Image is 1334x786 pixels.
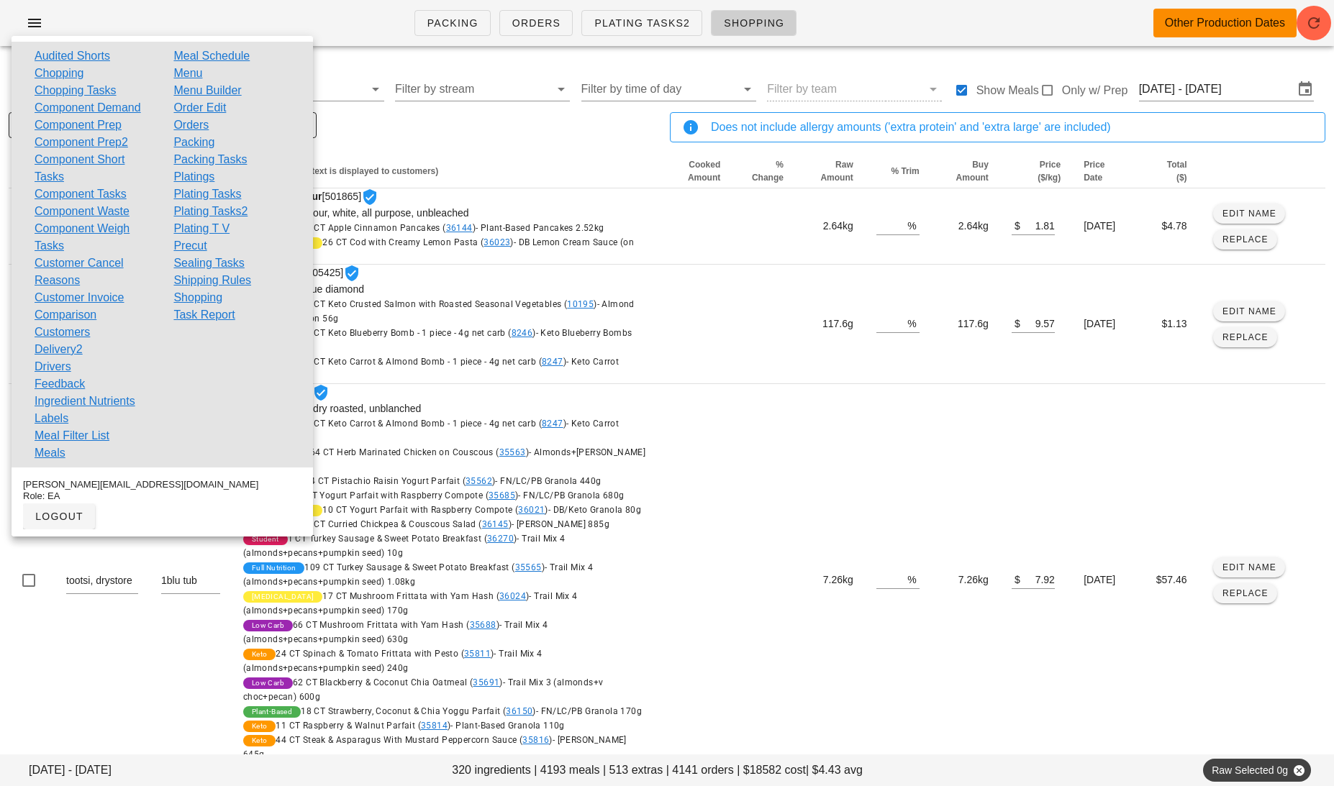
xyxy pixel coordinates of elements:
[252,721,268,732] span: Keto
[1165,14,1285,32] div: Other Production Dates
[581,78,756,101] div: Filter by time of day
[395,78,570,101] div: Filter by stream
[1222,588,1269,598] span: Replace
[489,490,515,501] a: 35685
[536,706,642,716] span: - FN/LC/PB Granola 170g
[252,534,279,545] span: Student
[173,255,244,272] a: Sealing Tasks
[243,207,469,219] span: Grains, wheat flour, white, all purpose, unbleached
[35,65,84,82] a: Chopping
[1162,318,1187,329] span: $1.13
[1156,574,1187,585] span: $57.46
[243,299,635,324] span: 8 CT Keto Crusted Salmon with Roasted Seasonal Vegetables ( )
[293,490,625,501] span: 72 CT Yogurt Parfait with Raspberry Compote ( )
[476,223,604,233] span: - Plant-Based Pancakes 2.52kg
[795,188,865,265] td: 2.64kg
[711,119,1313,136] div: Does not include allergy amounts ('extra protein' and 'extra large' are included)
[35,427,109,444] a: Meal Filter List
[907,216,919,234] div: %
[1038,160,1061,183] span: Price ($/kg)
[35,134,128,151] a: Component Prep2
[232,154,657,188] th: Ingredient (Bold text is displayed to customers): Not sorted. Activate to sort ascending.
[470,620,496,630] a: 35688
[243,735,627,759] span: 44 CT Steak & Asparagus With Mustard Peppercorn Sauce ( )
[542,419,563,429] a: 8247
[891,166,919,176] span: % Trim
[512,17,561,29] span: Orders
[35,511,83,522] span: logout
[35,220,150,255] a: Component Weigh Tasks
[173,168,214,186] a: Platings
[173,151,247,168] a: Packing Tasks
[35,444,65,462] a: Meals
[35,341,83,358] a: Delivery2
[23,479,301,490] div: [PERSON_NAME][EMAIL_ADDRESS][DOMAIN_NAME]
[1084,160,1104,183] span: Price Date
[35,116,122,134] a: Component Prep
[542,357,563,367] a: 8247
[865,154,931,188] th: % Trim: Not sorted. Activate to sort ascending.
[907,314,919,332] div: %
[495,476,601,486] span: - FN/LC/PB Granola 440g
[1213,327,1277,347] button: Replace
[35,393,135,410] a: Ingredient Nutrients
[173,65,202,82] a: Menu
[173,186,241,203] a: Plating Tasks
[243,166,438,176] span: Ingredient (Bold text is displayed to customers)
[1012,314,1020,332] div: $
[907,570,919,588] div: %
[512,519,609,529] span: - [PERSON_NAME] 885g
[23,490,301,502] div: Role: EA
[931,188,1000,265] td: 2.64kg
[9,112,192,138] button: include allergy orders
[304,476,601,486] span: 44 CT Pistachio Raisin Yogurt Parfait ( )
[1072,188,1135,265] td: [DATE]
[1212,759,1302,782] span: Raw Selected 0g
[35,289,150,324] a: Customer Invoice Comparison
[1072,384,1135,777] td: [DATE]
[35,255,150,289] a: Customer Cancel Reasons
[795,154,865,188] th: Raw Amount: Not sorted. Activate to sort ascending.
[243,677,604,702] span: 62 CT Blackberry & Coconut Chia Oatmeal ( )
[594,17,690,29] span: Plating Tasks2
[252,620,284,631] span: Low Carb
[35,203,130,220] a: Component Waste
[1292,764,1305,777] button: Close
[931,265,1000,384] td: 117.6g
[243,386,645,776] span: [2536]
[976,83,1039,98] label: Show Meals
[512,328,533,338] a: 8246
[427,17,478,29] span: Packing
[243,328,632,352] span: 1 CT Keto Blueberry Bomb - 1 piece - 4g net carb ( )
[243,562,593,587] span: 109 CT Turkey Sausage & Sweet Potato Breakfast ( )
[548,505,641,515] span: - DB/Keto Granola 80g
[464,649,491,659] a: 35811
[243,419,619,443] span: 1 CT Keto Carrot & Almond Bomb - 1 piece - 4g net carb ( )
[243,403,421,414] span: Nuts, almonds, dry roasted, unblanched
[35,47,110,65] a: Audited Shorts
[518,505,545,515] a: 36021
[35,375,85,393] a: Feedback
[1222,306,1276,316] span: Edit Name
[35,324,90,341] a: Customers
[173,47,250,65] a: Meal Schedule
[1062,83,1128,98] label: Only w/ Prep
[252,562,296,574] span: Full Nutrition
[173,220,230,237] a: Plating T V
[1213,301,1286,321] button: Edit Name
[506,706,532,716] a: 36150
[473,677,499,687] a: 35691
[1072,265,1135,384] td: [DATE]
[499,10,573,36] a: Orders
[581,10,702,36] a: Plating Tasks2
[1012,570,1020,588] div: $
[499,447,526,457] a: 35563
[322,505,641,515] span: 10 CT Yogurt Parfait with Raspberry Compote ( )
[1162,220,1187,232] span: $4.78
[243,237,634,262] span: 26 CT Cod with Creamy Lemon Pasta ( )
[252,735,268,746] span: Keto
[35,99,141,116] a: Component Demand
[173,82,241,99] a: Menu Builder
[1213,557,1286,577] button: Edit Name
[252,591,314,603] span: [MEDICAL_DATA]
